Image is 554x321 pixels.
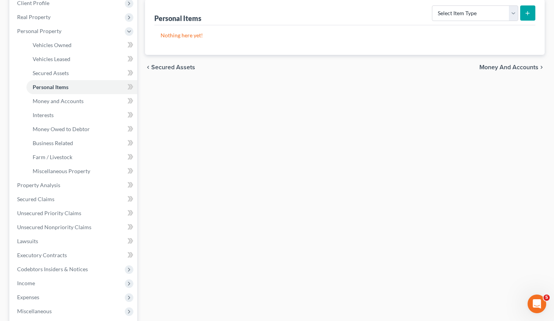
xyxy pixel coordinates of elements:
span: Income [17,280,35,286]
a: Money and Accounts [26,94,137,108]
a: Business Related [26,136,137,150]
span: Secured Assets [33,70,69,76]
span: Unsecured Nonpriority Claims [17,224,91,230]
i: chevron_right [538,64,545,70]
i: chevron_left [145,64,151,70]
span: Property Analysis [17,182,60,188]
span: Interests [33,112,54,118]
a: Personal Items [26,80,137,94]
span: Business Related [33,140,73,146]
span: Farm / Livestock [33,154,72,160]
span: Vehicles Leased [33,56,70,62]
a: Vehicles Leased [26,52,137,66]
span: Expenses [17,294,39,300]
span: Real Property [17,14,51,20]
div: Personal Items [154,14,201,23]
a: Executory Contracts [11,248,137,262]
a: Money Owed to Debtor [26,122,137,136]
span: Executory Contracts [17,252,67,258]
span: Codebtors Insiders & Notices [17,266,88,272]
a: Property Analysis [11,178,137,192]
a: Secured Assets [26,66,137,80]
span: Personal Items [33,84,68,90]
span: Secured Assets [151,64,195,70]
span: Unsecured Priority Claims [17,210,81,216]
a: Lawsuits [11,234,137,248]
a: Interests [26,108,137,122]
span: Money Owed to Debtor [33,126,90,132]
span: Miscellaneous Property [33,168,90,174]
button: Money and Accounts chevron_right [479,64,545,70]
iframe: Intercom live chat [528,295,546,313]
a: Secured Claims [11,192,137,206]
a: Vehicles Owned [26,38,137,52]
span: Miscellaneous [17,308,52,314]
a: Farm / Livestock [26,150,137,164]
span: Money and Accounts [479,64,538,70]
button: chevron_left Secured Assets [145,64,195,70]
a: Miscellaneous Property [26,164,137,178]
span: Personal Property [17,28,61,34]
span: Vehicles Owned [33,42,72,48]
span: Secured Claims [17,196,54,202]
a: Unsecured Nonpriority Claims [11,220,137,234]
p: Nothing here yet! [161,32,529,39]
span: Money and Accounts [33,98,84,104]
span: Lawsuits [17,238,38,244]
span: 5 [544,295,550,301]
a: Unsecured Priority Claims [11,206,137,220]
